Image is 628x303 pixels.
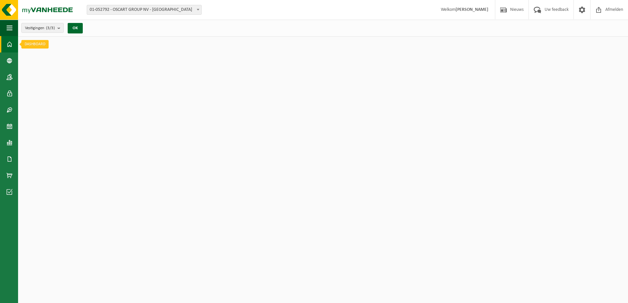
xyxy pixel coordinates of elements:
[21,23,64,33] button: Vestigingen(3/3)
[87,5,202,15] span: 01-052792 - OSCART GROUP NV - HARELBEKE
[68,23,83,33] button: OK
[25,23,55,33] span: Vestigingen
[87,5,201,14] span: 01-052792 - OSCART GROUP NV - HARELBEKE
[456,7,488,12] strong: [PERSON_NAME]
[46,26,55,30] count: (3/3)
